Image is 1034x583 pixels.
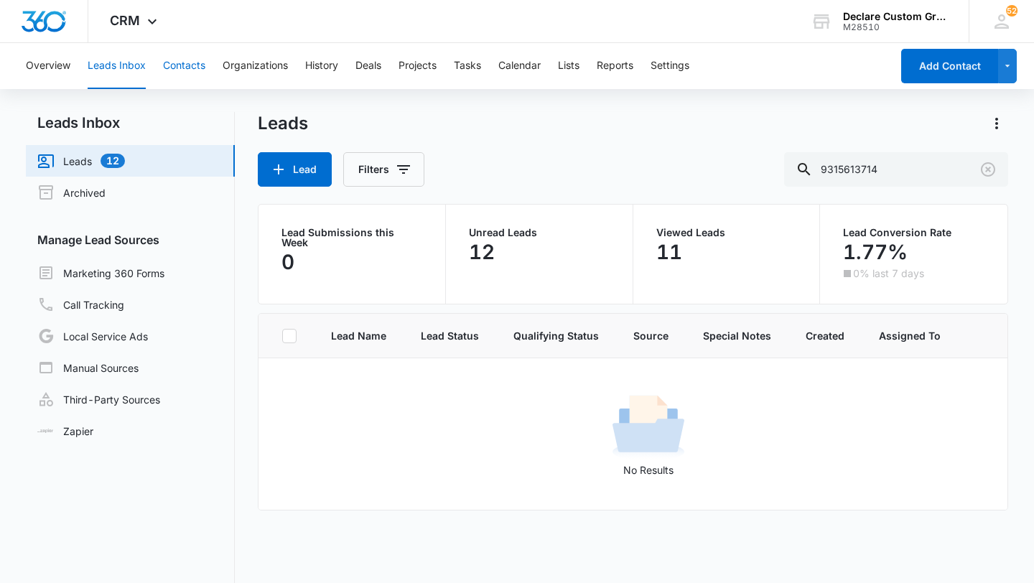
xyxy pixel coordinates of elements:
[498,43,541,89] button: Calendar
[37,264,164,281] a: Marketing 360 Forms
[1006,5,1017,17] div: notifications count
[977,158,1000,181] button: Clear
[331,328,386,343] span: Lead Name
[656,228,797,238] p: Viewed Leads
[703,328,771,343] span: Special Notes
[454,43,481,89] button: Tasks
[37,359,139,376] a: Manual Sources
[37,391,160,408] a: Third-Party Sources
[656,241,682,263] p: 11
[843,11,948,22] div: account name
[613,391,684,462] img: No Results
[163,43,205,89] button: Contacts
[784,152,1008,187] input: Search Leads
[597,43,633,89] button: Reports
[558,43,579,89] button: Lists
[281,228,422,248] p: Lead Submissions this Week
[110,13,140,28] span: CRM
[1006,5,1017,17] span: 52
[399,43,437,89] button: Projects
[258,113,308,134] h1: Leads
[469,228,610,238] p: Unread Leads
[853,269,924,279] p: 0% last 7 days
[37,327,148,345] a: Local Service Ads
[37,184,106,201] a: Archived
[26,231,235,248] h3: Manage Lead Sources
[305,43,338,89] button: History
[37,296,124,313] a: Call Tracking
[843,241,908,263] p: 1.77%
[343,152,424,187] button: Filters
[843,22,948,32] div: account id
[37,152,125,169] a: Leads12
[901,49,998,83] button: Add Contact
[258,152,332,187] button: Lead
[26,43,70,89] button: Overview
[26,112,235,134] h2: Leads Inbox
[37,424,93,439] a: Zapier
[985,112,1008,135] button: Actions
[879,328,941,343] span: Assigned To
[633,328,669,343] span: Source
[651,43,689,89] button: Settings
[806,328,844,343] span: Created
[469,241,495,263] p: 12
[281,251,294,274] p: 0
[421,328,479,343] span: Lead Status
[223,43,288,89] button: Organizations
[355,43,381,89] button: Deals
[843,228,984,238] p: Lead Conversion Rate
[88,43,146,89] button: Leads Inbox
[513,328,599,343] span: Qualifying Status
